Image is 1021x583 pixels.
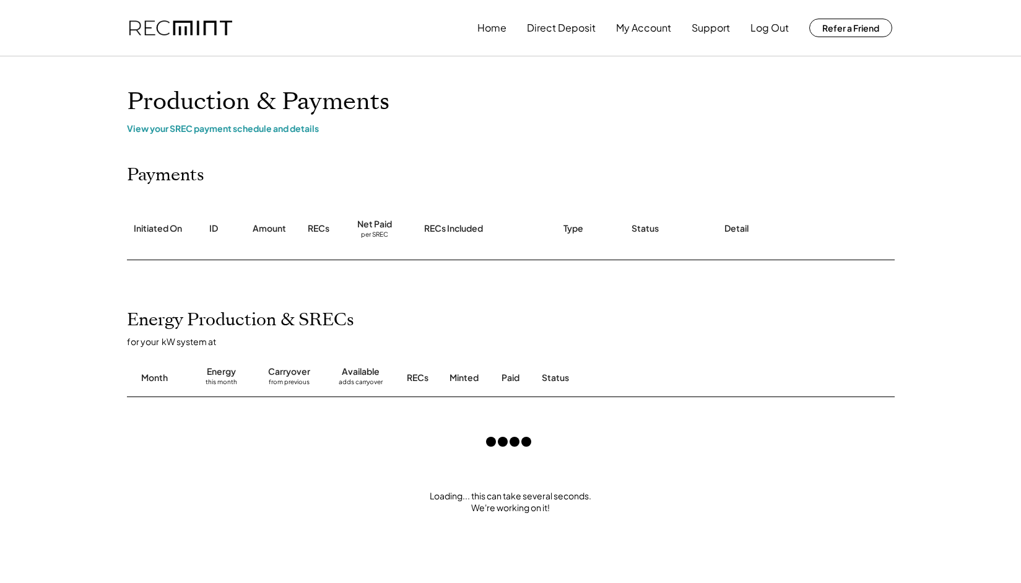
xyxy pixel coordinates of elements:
[361,230,388,240] div: per SREC
[127,87,895,116] h1: Production & Payments
[206,378,237,390] div: this month
[269,378,310,390] div: from previous
[134,222,182,235] div: Initiated On
[127,310,354,331] h2: Energy Production & SRECs
[339,378,383,390] div: adds carryover
[253,222,286,235] div: Amount
[477,15,506,40] button: Home
[502,372,519,384] div: Paid
[563,222,583,235] div: Type
[809,19,892,37] button: Refer a Friend
[141,372,168,384] div: Month
[115,490,907,514] div: Loading... this can take several seconds. We're working on it!
[357,218,392,230] div: Net Paid
[724,222,749,235] div: Detail
[268,366,310,378] div: Carryover
[308,222,329,235] div: RECs
[129,20,232,36] img: recmint-logotype%403x.png
[450,372,479,384] div: Minted
[616,15,671,40] button: My Account
[750,15,789,40] button: Log Out
[632,222,659,235] div: Status
[127,336,907,347] div: for your kW system at
[209,222,218,235] div: ID
[207,366,236,378] div: Energy
[127,123,895,134] div: View your SREC payment schedule and details
[127,165,204,186] h2: Payments
[424,222,483,235] div: RECs Included
[342,366,380,378] div: Available
[407,372,428,384] div: RECs
[692,15,730,40] button: Support
[542,372,752,384] div: Status
[527,15,596,40] button: Direct Deposit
